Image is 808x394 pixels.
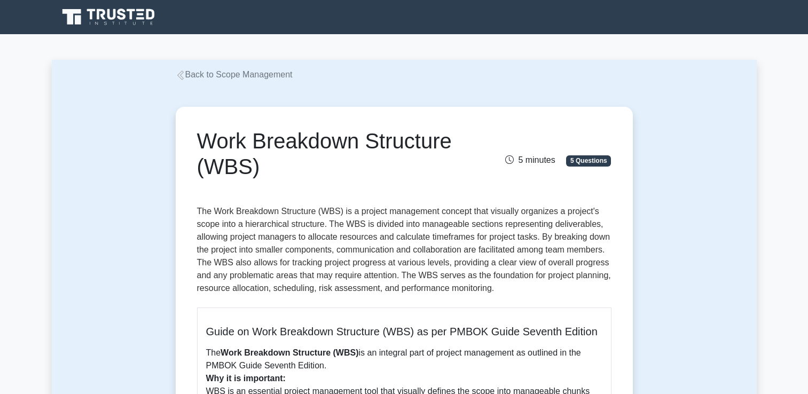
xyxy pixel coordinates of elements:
span: 5 minutes [505,155,555,164]
b: Work Breakdown Structure (WBS) [221,348,358,357]
b: Why it is important: [206,374,286,383]
a: Back to Scope Management [176,70,293,79]
span: 5 Questions [566,155,611,166]
h5: Guide on Work Breakdown Structure (WBS) as per PMBOK Guide Seventh Edition [206,325,602,338]
p: The Work Breakdown Structure (WBS) is a project management concept that visually organizes a proj... [197,205,611,299]
h1: Work Breakdown Structure (WBS) [197,128,469,179]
